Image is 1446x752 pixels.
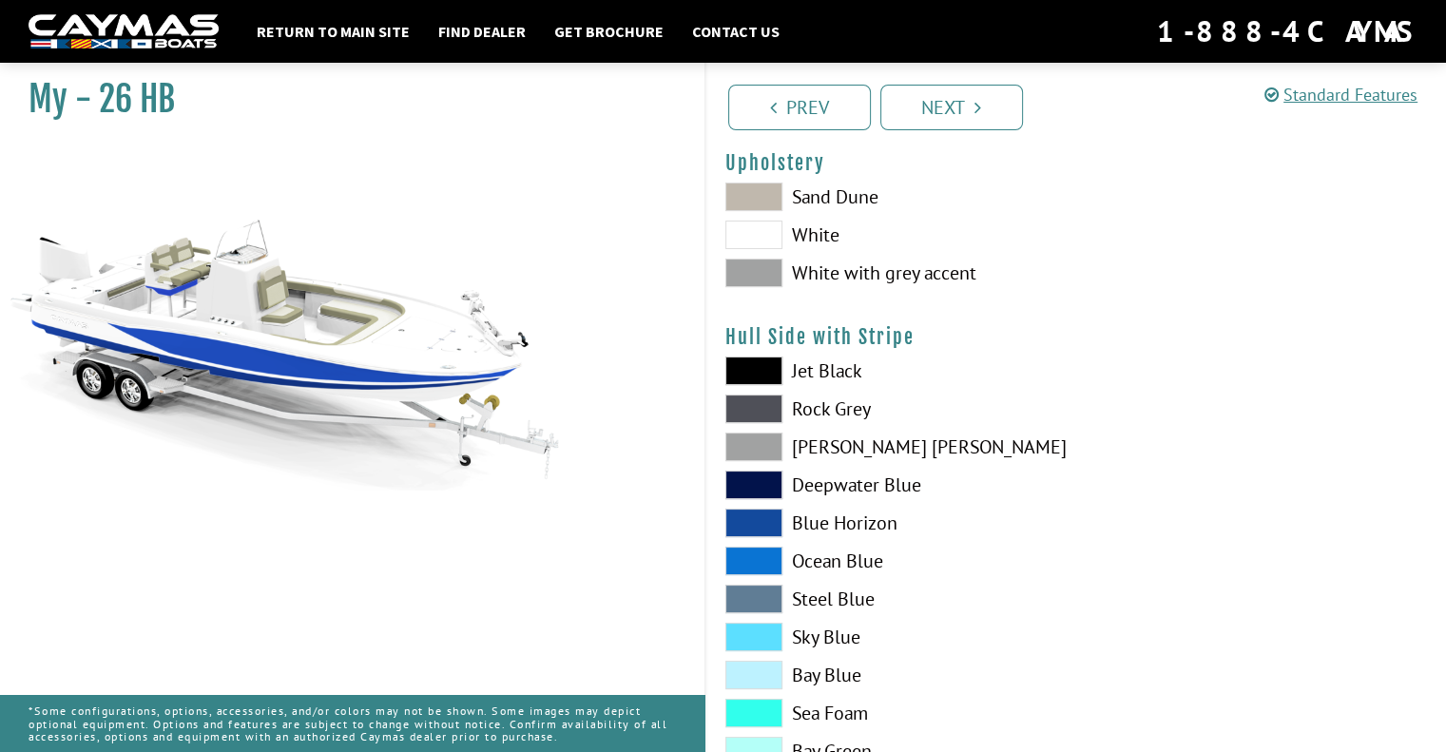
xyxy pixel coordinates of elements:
[725,325,1428,349] h4: Hull Side with Stripe
[880,85,1023,130] a: Next
[725,547,1057,575] label: Ocean Blue
[247,19,419,44] a: Return to main site
[29,78,657,121] h1: My - 26 HB
[725,585,1057,613] label: Steel Blue
[725,661,1057,689] label: Bay Blue
[725,471,1057,499] label: Deepwater Blue
[1264,84,1417,106] a: Standard Features
[725,395,1057,423] label: Rock Grey
[725,433,1057,461] label: [PERSON_NAME] [PERSON_NAME]
[725,509,1057,537] label: Blue Horizon
[725,259,1057,287] label: White with grey accent
[725,221,1057,249] label: White
[725,623,1057,651] label: Sky Blue
[29,14,219,49] img: white-logo-c9c8dbefe5ff5ceceb0f0178aa75bf4bb51f6bca0971e226c86eb53dfe498488.png
[725,699,1057,727] label: Sea Foam
[725,151,1428,175] h4: Upholstery
[1157,10,1417,52] div: 1-888-4CAYMAS
[725,183,1057,211] label: Sand Dune
[728,85,871,130] a: Prev
[725,357,1057,385] label: Jet Black
[429,19,535,44] a: Find Dealer
[545,19,673,44] a: Get Brochure
[683,19,789,44] a: Contact Us
[29,695,676,752] p: *Some configurations, options, accessories, and/or colors may not be shown. Some images may depic...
